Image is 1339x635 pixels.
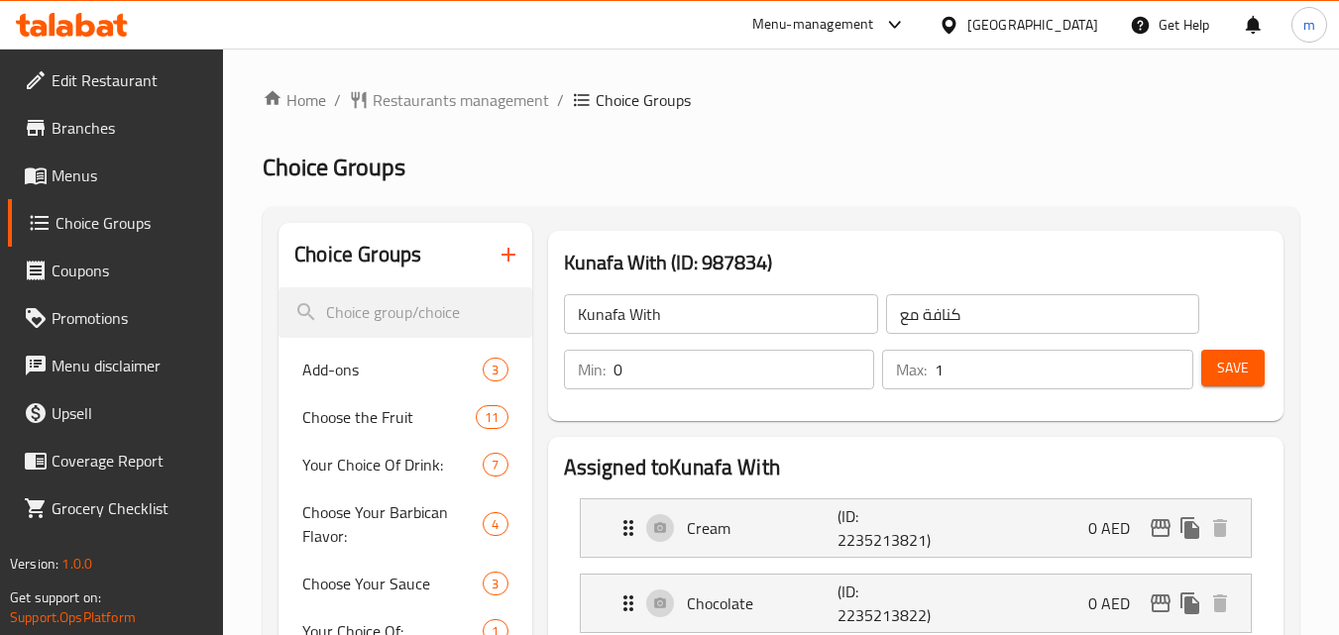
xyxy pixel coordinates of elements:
[1303,14,1315,36] span: m
[8,152,224,199] a: Menus
[896,358,927,381] p: Max:
[484,361,506,379] span: 3
[8,342,224,389] a: Menu disclaimer
[564,247,1268,278] h3: Kunafa With (ID: 987834)
[8,56,224,104] a: Edit Restaurant
[477,408,506,427] span: 11
[564,490,1268,566] li: Expand
[263,145,405,189] span: Choice Groups
[687,591,838,615] p: Chocolate
[56,211,208,235] span: Choice Groups
[10,551,58,577] span: Version:
[279,441,531,488] div: Your Choice Of Drink:7
[373,88,549,112] span: Restaurants management
[334,88,341,112] li: /
[302,358,483,381] span: Add-ons
[302,500,483,548] span: Choose Your Barbican Flavor:
[484,515,506,534] span: 4
[557,88,564,112] li: /
[837,580,939,627] p: (ID: 2235213822)
[483,358,507,381] div: Choices
[578,358,606,381] p: Min:
[687,516,838,540] p: Cream
[596,88,691,112] span: Choice Groups
[484,456,506,475] span: 7
[8,437,224,484] a: Coverage Report
[8,389,224,437] a: Upsell
[8,294,224,342] a: Promotions
[476,405,507,429] div: Choices
[837,504,939,552] p: (ID: 2235213821)
[1205,588,1235,618] button: delete
[52,68,208,92] span: Edit Restaurant
[61,551,92,577] span: 1.0.0
[483,572,507,595] div: Choices
[483,453,507,476] div: Choices
[52,306,208,330] span: Promotions
[52,449,208,473] span: Coverage Report
[1205,513,1235,543] button: delete
[263,88,326,112] a: Home
[52,259,208,282] span: Coupons
[279,346,531,393] div: Add-ons3
[294,240,421,269] h2: Choice Groups
[279,393,531,441] div: Choose the Fruit11
[52,496,208,520] span: Grocery Checklist
[1217,356,1249,380] span: Save
[302,453,483,476] span: Your Choice Of Drink:
[1088,591,1146,615] p: 0 AED
[52,401,208,425] span: Upsell
[1201,350,1265,386] button: Save
[8,484,224,532] a: Grocery Checklist
[484,575,506,593] span: 3
[263,88,1299,112] nav: breadcrumb
[1088,516,1146,540] p: 0 AED
[1146,588,1175,618] button: edit
[1175,513,1205,543] button: duplicate
[752,13,874,37] div: Menu-management
[52,163,208,187] span: Menus
[279,560,531,607] div: Choose Your Sauce3
[52,354,208,377] span: Menu disclaimer
[581,575,1251,632] div: Expand
[8,199,224,247] a: Choice Groups
[279,488,531,560] div: Choose Your Barbican Flavor:4
[52,116,208,140] span: Branches
[564,453,1268,482] h2: Assigned to Kunafa With
[581,499,1251,557] div: Expand
[279,287,531,338] input: search
[10,584,101,610] span: Get support on:
[8,247,224,294] a: Coupons
[349,88,549,112] a: Restaurants management
[1175,588,1205,618] button: duplicate
[1146,513,1175,543] button: edit
[967,14,1098,36] div: [GEOGRAPHIC_DATA]
[10,604,136,630] a: Support.OpsPlatform
[483,512,507,536] div: Choices
[302,405,476,429] span: Choose the Fruit
[302,572,483,595] span: Choose Your Sauce
[8,104,224,152] a: Branches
